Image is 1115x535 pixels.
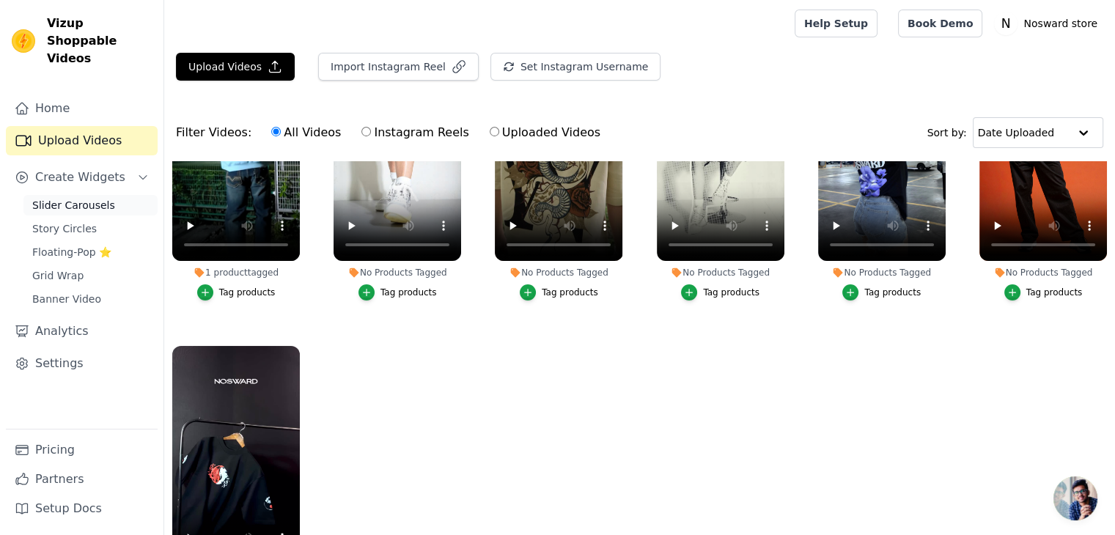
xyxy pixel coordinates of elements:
a: Setup Docs [6,494,158,523]
a: Pricing [6,435,158,465]
span: Slider Carousels [32,198,115,213]
input: Uploaded Videos [490,127,499,136]
button: Tag products [681,284,759,300]
div: No Products Tagged [334,267,461,278]
input: Instagram Reels [361,127,371,136]
span: Grid Wrap [32,268,84,283]
a: Upload Videos [6,126,158,155]
a: Slider Carousels [23,195,158,215]
div: Tag products [219,287,276,298]
a: Partners [6,465,158,494]
div: Sort by: [927,117,1104,148]
img: Vizup [12,29,35,53]
a: Book Demo [898,10,982,37]
button: Tag products [358,284,437,300]
label: Instagram Reels [361,123,469,142]
button: N Nosward store [994,10,1103,37]
span: Create Widgets [35,169,125,186]
button: Upload Videos [176,53,295,81]
input: All Videos [271,127,281,136]
p: Nosward store [1018,10,1103,37]
div: Tag products [542,287,598,298]
div: Tag products [703,287,759,298]
a: Banner Video [23,289,158,309]
button: Tag products [520,284,598,300]
button: Tag products [842,284,921,300]
button: Tag products [197,284,276,300]
a: Home [6,94,158,123]
button: Create Widgets [6,163,158,192]
div: Tag products [380,287,437,298]
div: Tag products [864,287,921,298]
div: No Products Tagged [979,267,1107,278]
button: Set Instagram Username [490,53,660,81]
button: Import Instagram Reel [318,53,479,81]
div: Filter Videos: [176,116,608,150]
a: Analytics [6,317,158,346]
a: Floating-Pop ⭐ [23,242,158,262]
a: Grid Wrap [23,265,158,286]
div: No Products Tagged [657,267,784,278]
div: 1 product tagged [172,267,300,278]
label: Uploaded Videos [489,123,601,142]
span: Floating-Pop ⭐ [32,245,111,259]
div: Tag products [1026,287,1083,298]
text: N [1001,16,1011,31]
div: Open chat [1053,476,1097,520]
span: Banner Video [32,292,101,306]
div: No Products Tagged [818,267,946,278]
a: Help Setup [795,10,877,37]
label: All Videos [271,123,342,142]
button: Tag products [1004,284,1083,300]
a: Settings [6,349,158,378]
a: Story Circles [23,218,158,239]
span: Vizup Shoppable Videos [47,15,152,67]
div: No Products Tagged [495,267,622,278]
span: Story Circles [32,221,97,236]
